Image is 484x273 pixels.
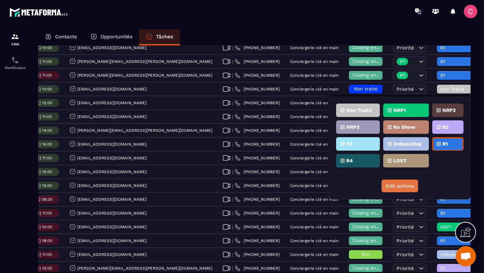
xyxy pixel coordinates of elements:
a: [PHONE_NUMBER] [235,197,280,202]
a: [PHONE_NUMBER] [235,142,280,147]
span: Priorité [397,266,414,271]
p: Conciergerie clé en main [290,87,338,91]
p: [DATE] 11:00 [28,114,52,119]
p: Non Traité [346,108,372,113]
p: Conciergerie clé en main [290,197,338,202]
span: | [232,59,233,64]
p: NRP2 [442,108,456,113]
p: NRP1 [393,108,406,113]
span: R1 [440,73,469,78]
a: schedulerschedulerPlanificateur [2,51,29,75]
span: Closing en cours [352,265,391,271]
p: [DATE] 11:00 [28,252,52,257]
span: Priorité [397,224,414,230]
img: formation [11,33,19,41]
span: Priorité [397,210,414,216]
span: | [232,128,233,133]
p: [DATE] 16:00 [28,183,52,188]
p: [DATE] 10:00 [28,87,52,91]
span: NRP1 [440,224,469,230]
span: Priorité [397,45,414,50]
span: Closing en cours [352,210,391,216]
span: Closing en cours [352,72,391,78]
p: [DATE] 10:00 [28,101,52,105]
span: | [232,142,233,147]
p: [DATE] 10:00 [28,266,52,271]
span: R1 [440,59,469,64]
p: Opportunités [100,34,132,40]
span: | [232,225,233,230]
span: | [232,238,233,243]
p: Conciergerie clé en main [290,45,338,50]
p: Contacts [55,34,77,40]
a: [PHONE_NUMBER] [235,86,280,92]
span: Priorité [397,252,414,257]
p: Conciergerie clé en main [290,142,338,147]
a: [PHONE_NUMBER] [235,169,280,174]
span: | [232,183,233,188]
span: Priorité [397,86,414,92]
a: [PHONE_NUMBER] [235,183,280,188]
p: [DATE] 11:00 [28,156,52,160]
p: Conciergerie clé en main [290,156,338,160]
p: [DATE] 11:00 [28,211,52,216]
span: | [232,114,233,119]
a: [PHONE_NUMBER] [235,45,280,50]
a: [PHONE_NUMBER] [235,210,280,216]
p: Conciergerie clé en main [290,211,338,216]
span: Priorité [397,238,414,243]
p: Conciergerie clé en main [290,59,338,64]
a: [PHONE_NUMBER] [235,238,280,243]
a: [PHONE_NUMBER] [235,128,280,133]
p: R3 [346,142,353,146]
span: R2 [440,266,469,271]
span: Non Traité [440,86,469,92]
a: [PHONE_NUMBER] [235,73,280,78]
span: Closing en cours [352,45,391,50]
p: R2 [442,125,449,129]
p: [DATE] 11:00 [28,73,52,78]
a: [PHONE_NUMBER] [235,59,280,64]
img: scheduler [11,56,19,64]
span: | [232,101,233,106]
p: [DATE] 11:00 [28,59,52,64]
p: Conciergerie clé en main [290,238,338,243]
a: [PHONE_NUMBER] [235,100,280,106]
p: [DATE] 15:00 [28,169,52,174]
span: | [232,266,233,271]
a: Tâches [139,29,180,45]
p: Conciergerie clé en main [290,266,338,271]
span: Priorité [397,197,414,202]
p: Conciergerie clé en main [290,225,338,229]
p: Conciergerie clé en main [290,73,338,78]
p: Conciergerie clé en main [290,114,338,119]
p: CRM [2,42,29,46]
p: Conciergerie clé en main [290,183,338,188]
p: Onboarding [393,142,421,146]
div: Ouvrir le chat [456,246,476,266]
p: Conciergerie clé en main [290,101,338,105]
p: [DATE] 16:00 [28,142,52,147]
p: P1 [400,59,405,64]
span: | [232,45,233,50]
a: [PHONE_NUMBER] [235,224,280,230]
span: Non traité [354,86,377,91]
a: Contacts [38,29,84,45]
p: [DATE] 10:00 [28,45,52,50]
p: R1 [442,142,448,146]
span: Closing en cours [352,224,391,229]
a: formationformationCRM [2,28,29,51]
a: [PHONE_NUMBER] [235,114,280,119]
p: Tâches [156,34,173,40]
p: NRP3 [346,125,360,129]
p: [DATE] 10:00 [28,225,52,229]
p: No Show [393,125,415,129]
span: R1 [440,238,469,243]
p: Planificateur [2,66,29,70]
a: [PHONE_NUMBER] [235,266,280,271]
span: R1 [440,45,469,50]
p: [DATE] 08:30 [27,197,52,202]
span: | [232,211,233,216]
span: Closing en cours [352,58,391,64]
a: [PHONE_NUMBER] [235,252,280,257]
